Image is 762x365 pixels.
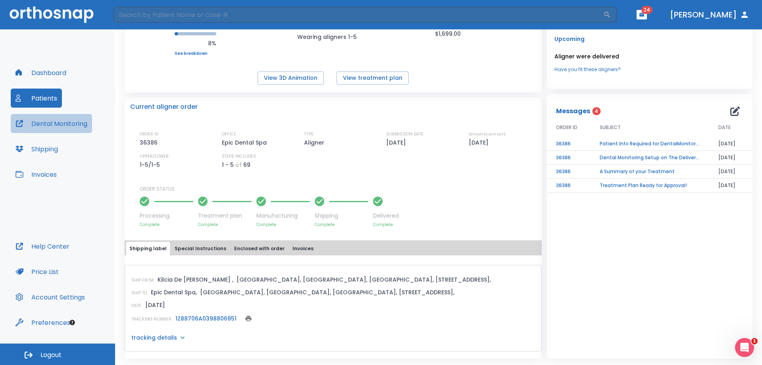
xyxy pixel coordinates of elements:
button: [PERSON_NAME] [667,8,752,22]
p: [DATE] [469,138,491,147]
button: Patients [11,89,62,108]
p: 36386 [140,138,160,147]
p: Manufacturing [256,212,310,220]
td: 36386 [546,137,590,151]
span: 24 [641,6,652,14]
td: 36386 [546,165,590,179]
p: Shipping [315,212,368,220]
p: [DATE] [145,300,165,310]
p: Processing [140,212,193,220]
p: ORDER ID [140,131,158,138]
td: [DATE] [709,165,752,179]
p: Epic Dental Spa, [151,288,197,297]
button: Dental Monitoring [11,114,92,133]
p: SUBMISSION DATE [386,131,423,138]
td: [DATE] [709,179,752,193]
p: Complete [198,222,252,228]
button: Preferences [11,313,75,332]
p: [GEOGRAPHIC_DATA], [GEOGRAPHIC_DATA], [GEOGRAPHIC_DATA], [STREET_ADDRESS], [237,275,491,284]
p: $1,699.00 [435,29,461,39]
button: Special Instructions [171,242,229,255]
p: ORDER STATUS [140,185,536,193]
p: ESTIMATED SHIP DATE [469,131,506,138]
span: SUBJECT [600,124,621,131]
div: Tooltip anchor [69,319,76,326]
td: [DATE] [709,151,752,165]
td: Dental Monitoring Setup on The Delivery Day [590,151,709,165]
button: View treatment plan [337,71,409,85]
p: Messages [556,106,590,116]
a: Have you fit these aligners? [554,66,745,73]
button: Shipping [11,139,63,158]
td: 36386 [546,151,590,165]
button: Help Center [11,237,74,256]
p: Kilcia De [PERSON_NAME] , [158,275,233,284]
a: 1Z88706A0398806951 [175,315,237,323]
p: OFFICE [222,131,236,138]
p: [DATE] [386,138,409,147]
button: Dashboard [11,63,71,82]
button: Invoices [11,165,62,184]
p: Complete [140,222,193,228]
td: [DATE] [709,137,752,151]
input: Search by Patient Name or Case # [114,7,603,23]
span: ORDER ID [556,124,577,131]
p: tracking details [131,334,177,342]
p: Complete [256,222,310,228]
a: See breakdown [175,51,216,56]
p: UPPER/LOWER [140,153,169,160]
p: 8% [175,39,216,48]
span: 1 [751,338,758,344]
p: of [235,160,242,170]
p: 1-5/1-5 [140,160,163,170]
p: Delivered [373,212,399,220]
td: 36386 [546,179,590,193]
button: print [243,313,254,324]
p: [GEOGRAPHIC_DATA], [GEOGRAPHIC_DATA], [GEOGRAPHIC_DATA], [STREET_ADDRESS], [200,288,454,297]
button: Shipping label [126,242,170,255]
button: Invoices [289,242,317,255]
td: Treatment Plan Ready for Approval! [590,179,709,193]
button: Price List [11,262,63,281]
td: A Summary of your Treatment [590,165,709,179]
div: tabs [126,242,540,255]
p: Treatment plan [198,212,252,220]
p: STEPS INCLUDED [222,153,256,160]
p: 69 [243,160,250,170]
button: Enclosed with order [231,242,288,255]
button: Account Settings [11,288,90,307]
p: Complete [373,222,399,228]
p: Complete [315,222,368,228]
p: DATE: [131,302,142,309]
p: Aligner [304,138,327,147]
p: Wearing aligners 1-5 [297,32,369,42]
p: Upcoming [554,34,745,44]
button: View 3D Animation [258,71,324,85]
p: 1 - 5 [222,160,234,170]
span: 4 [592,107,600,115]
p: Current aligner order [130,102,198,112]
span: DATE [718,124,731,131]
iframe: Intercom live chat [735,338,754,357]
span: Logout [40,351,62,359]
img: Orthosnap [10,6,94,23]
p: TYPE [304,131,314,138]
p: SHIP TO: [131,290,148,297]
p: Aligner were delivered [554,52,745,61]
p: SHIP FROM: [131,277,154,284]
p: TRACKING NUMBER: [131,316,172,323]
p: Epic Dental Spa [222,138,269,147]
td: Patient Info Required for DentalMonitoring! [590,137,709,151]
